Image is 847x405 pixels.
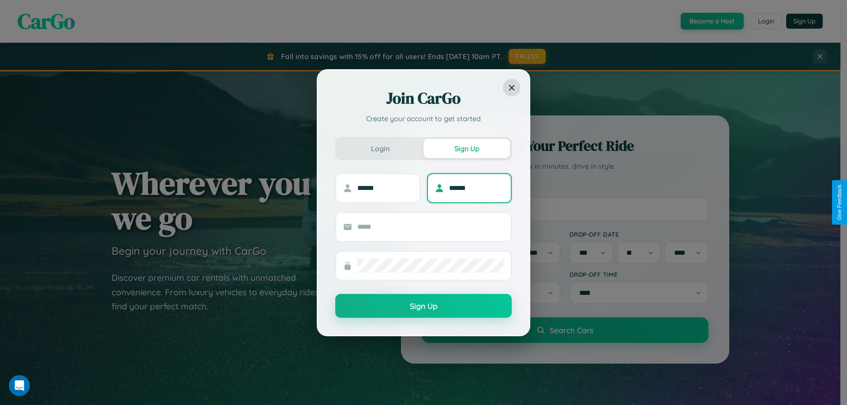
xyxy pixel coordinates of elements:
button: Sign Up [423,139,510,158]
div: Give Feedback [836,185,843,220]
p: Create your account to get started [335,113,512,124]
iframe: Intercom live chat [9,375,30,396]
h2: Join CarGo [335,88,512,109]
button: Login [337,139,423,158]
button: Sign Up [335,294,512,318]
